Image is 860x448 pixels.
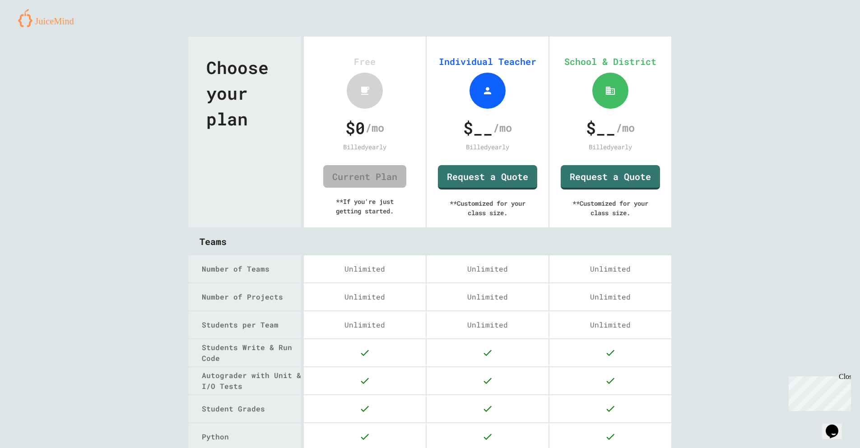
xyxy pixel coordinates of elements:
div: Unlimited [549,311,671,338]
div: Unlimited [304,283,426,310]
div: Individual Teacher [436,55,539,68]
div: ** Customized for your class size. [436,189,539,226]
a: Request a Quote [438,165,537,189]
div: ** If you're just getting started. [313,188,417,225]
div: Billed yearly [436,142,539,152]
div: Unlimited [427,255,549,282]
div: Unlimited [549,255,671,282]
img: logo-orange.svg [18,9,81,27]
div: Autograder with Unit & I/O Tests [202,370,301,392]
iframe: chat widget [822,412,851,439]
div: School & District [558,55,662,68]
span: $ 0 [345,115,365,140]
div: /mo [315,115,414,140]
div: Choose your plan [188,37,301,227]
div: Student Grades [202,403,301,414]
div: Billed yearly [313,142,417,152]
div: Python [202,431,301,442]
div: Billed yearly [558,142,662,152]
div: Students Write & Run Code [202,342,301,364]
div: Number of Teams [202,263,301,274]
div: Unlimited [549,283,671,310]
div: Number of Projects [202,291,301,302]
div: Unlimited [427,311,549,338]
div: Chat with us now!Close [4,4,62,57]
div: Unlimited [427,283,549,310]
span: $ __ [586,115,616,140]
a: Request a Quote [561,165,660,189]
div: Unlimited [304,255,426,282]
a: Current Plan [323,165,406,188]
div: Unlimited [304,311,426,338]
div: Students per Team [202,319,301,330]
span: $ __ [463,115,493,140]
div: ** Customized for your class size. [558,189,662,226]
div: /mo [561,115,660,140]
iframe: chat widget [785,373,851,411]
div: Teams [188,228,672,255]
div: Free [313,55,417,68]
div: /mo [438,115,537,140]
